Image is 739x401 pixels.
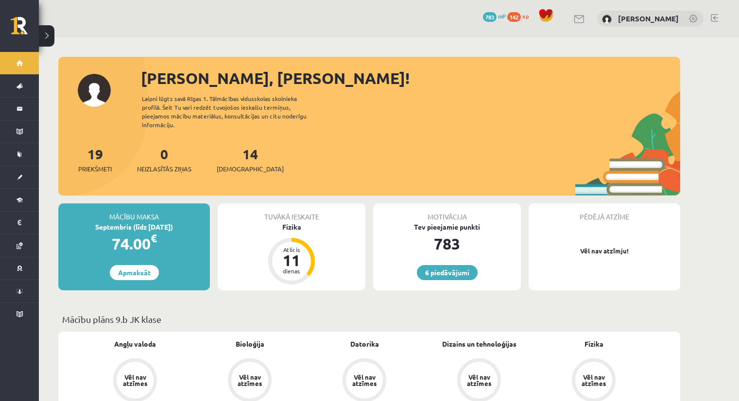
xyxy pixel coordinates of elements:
[417,265,478,280] a: 6 piedāvājumi
[114,339,156,349] a: Angļu valoda
[373,232,521,255] div: 783
[529,203,680,222] div: Pēdējā atzīme
[236,374,263,386] div: Vēl nav atzīmes
[78,145,112,174] a: 19Priekšmeti
[217,145,284,174] a: 14[DEMOGRAPHIC_DATA]
[584,339,603,349] a: Fizika
[78,164,112,174] span: Priekšmeti
[483,12,497,22] span: 783
[483,12,506,20] a: 783 mP
[351,374,378,386] div: Vēl nav atzīmes
[141,67,680,90] div: [PERSON_NAME], [PERSON_NAME]!
[373,222,521,232] div: Tev pieejamie punkti
[236,339,264,349] a: Bioloģija
[217,164,284,174] span: [DEMOGRAPHIC_DATA]
[507,12,521,22] span: 142
[442,339,516,349] a: Dizains un tehnoloģijas
[277,252,306,268] div: 11
[498,12,506,20] span: mP
[465,374,493,386] div: Vēl nav atzīmes
[602,15,612,24] img: Vera Priede
[533,246,675,256] p: Vēl nav atzīmju!
[137,164,191,174] span: Neizlasītās ziņas
[110,265,159,280] a: Apmaksāt
[58,232,210,255] div: 74.00
[373,203,521,222] div: Motivācija
[522,12,529,20] span: xp
[277,247,306,252] div: Atlicis
[618,14,679,23] a: [PERSON_NAME]
[580,374,607,386] div: Vēl nav atzīmes
[58,203,210,222] div: Mācību maksa
[218,222,365,232] div: Fizika
[277,268,306,274] div: dienas
[11,17,39,41] a: Rīgas 1. Tālmācības vidusskola
[218,203,365,222] div: Tuvākā ieskaite
[121,374,149,386] div: Vēl nav atzīmes
[137,145,191,174] a: 0Neizlasītās ziņas
[58,222,210,232] div: Septembris (līdz [DATE])
[218,222,365,286] a: Fizika Atlicis 11 dienas
[350,339,379,349] a: Datorika
[507,12,533,20] a: 142 xp
[151,231,157,245] span: €
[62,313,676,326] p: Mācību plāns 9.b JK klase
[142,94,324,129] div: Laipni lūgts savā Rīgas 1. Tālmācības vidusskolas skolnieka profilā. Šeit Tu vari redzēt tuvojošo...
